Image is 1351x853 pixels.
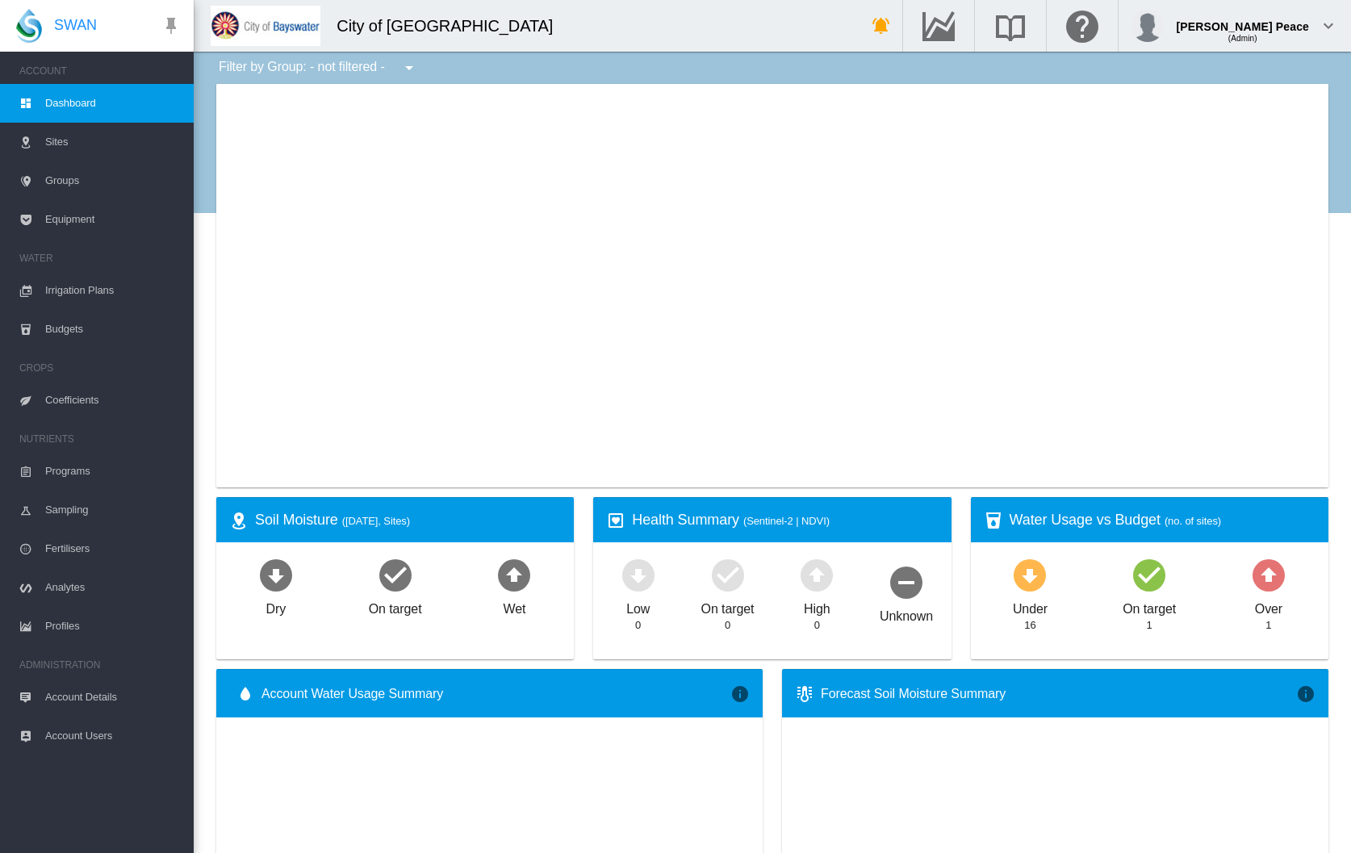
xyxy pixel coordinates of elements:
[45,678,181,717] span: Account Details
[376,555,415,594] md-icon: icon-checkbox-marked-circle
[701,594,755,618] div: On target
[266,594,287,618] div: Dry
[872,16,891,36] md-icon: icon-bell-ring
[635,618,641,633] div: 0
[821,684,1296,702] div: Forecast Soil Moisture Summary
[1010,510,1315,530] div: Water Usage vs Budget
[337,15,567,37] div: City of [GEOGRAPHIC_DATA]
[1228,34,1257,43] span: (Admin)
[369,594,422,618] div: On target
[495,555,533,594] md-icon: icon-arrow-up-bold-circle
[399,58,419,77] md-icon: icon-menu-down
[45,84,181,123] span: Dashboard
[45,717,181,755] span: Account Users
[814,618,820,633] div: 0
[626,594,650,618] div: Low
[19,652,181,678] span: ADMINISTRATION
[1123,594,1176,618] div: On target
[19,355,181,381] span: CROPS
[45,529,181,568] span: Fertilisers
[236,684,255,703] md-icon: icon-water
[45,381,181,420] span: Coefficients
[45,491,181,529] span: Sampling
[1255,594,1282,618] div: Over
[984,511,1003,530] md-icon: icon-cup-water
[229,511,249,530] md-icon: icon-map-marker-radius
[797,555,836,594] md-icon: icon-arrow-up-bold-circle
[1319,16,1338,36] md-icon: icon-chevron-down
[619,555,658,594] md-icon: icon-arrow-down-bold-circle
[725,618,730,633] div: 0
[1265,618,1271,633] div: 1
[45,271,181,310] span: Irrigation Plans
[207,52,430,84] div: Filter by Group: - not filtered -
[1147,618,1152,633] div: 1
[1131,10,1164,42] img: profile.jpg
[865,10,897,42] button: icon-bell-ring
[795,684,814,703] md-icon: icon-thermometer-lines
[991,16,1030,36] md-icon: Search the knowledge base
[45,161,181,200] span: Groups
[45,568,181,607] span: Analytes
[606,511,625,530] md-icon: icon-heart-box-outline
[1165,515,1221,527] span: (no. of sites)
[1130,555,1169,594] md-icon: icon-checkbox-marked-circle
[743,515,830,527] span: (Sentinel-2 | NDVI)
[257,555,295,594] md-icon: icon-arrow-down-bold-circle
[393,52,425,84] button: icon-menu-down
[19,58,181,84] span: ACCOUNT
[211,6,320,46] img: 2Q==
[54,15,97,36] span: SWAN
[1177,12,1310,28] div: [PERSON_NAME] Peace
[19,426,181,452] span: NUTRIENTS
[1249,555,1288,594] md-icon: icon-arrow-up-bold-circle
[45,200,181,239] span: Equipment
[1296,684,1315,703] md-icon: icon-information
[1010,555,1049,594] md-icon: icon-arrow-down-bold-circle
[261,684,730,702] span: Account Water Usage Summary
[342,515,410,527] span: ([DATE], Sites)
[887,562,926,601] md-icon: icon-minus-circle
[45,607,181,646] span: Profiles
[1013,594,1048,618] div: Under
[880,601,933,625] div: Unknown
[804,594,830,618] div: High
[45,452,181,491] span: Programs
[45,123,181,161] span: Sites
[730,684,750,703] md-icon: icon-information
[161,16,181,36] md-icon: icon-pin
[503,594,525,618] div: Wet
[45,310,181,349] span: Budgets
[1024,618,1035,633] div: 16
[255,510,561,530] div: Soil Moisture
[632,510,938,530] div: Health Summary
[16,9,42,43] img: SWAN-Landscape-Logo-Colour-drop.png
[919,16,958,36] md-icon: Go to the Data Hub
[19,245,181,271] span: WATER
[1063,16,1102,36] md-icon: Click here for help
[709,555,747,594] md-icon: icon-checkbox-marked-circle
